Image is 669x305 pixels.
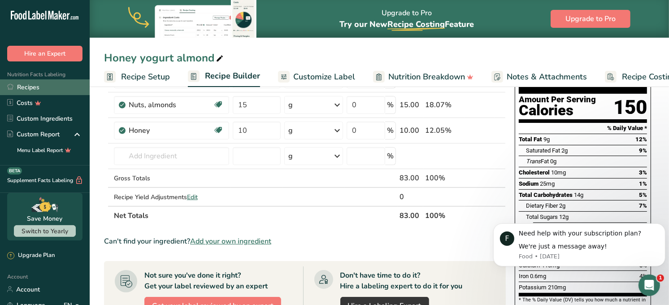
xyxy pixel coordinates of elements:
[639,202,647,209] span: 7%
[104,236,506,247] div: Can't find your ingredient?
[400,173,421,183] div: 83.00
[548,284,566,291] span: 210mg
[104,50,225,66] div: Honey yogurt almond
[639,169,647,176] span: 3%
[7,130,60,139] div: Custom Report
[526,158,549,165] span: Fat
[129,125,213,136] div: Honey
[559,202,565,209] span: 2g
[519,136,542,143] span: Total Fat
[27,214,63,223] div: Save Money
[425,100,463,110] div: 18.07%
[7,251,55,260] div: Upgrade Plan
[639,192,647,198] span: 5%
[551,10,630,28] button: Upgrade to Pro
[114,192,229,202] div: Recipe Yield Adjustments
[7,167,22,174] div: BETA
[104,67,170,87] a: Recipe Setup
[425,173,463,183] div: 100%
[519,169,550,176] span: Cholesterol
[339,0,474,38] div: Upgrade to Pro
[114,174,229,183] div: Gross Totals
[639,274,660,296] iframe: Intercom live chat
[507,71,587,83] span: Notes & Attachments
[387,19,445,30] span: Recipe Costing
[519,284,547,291] span: Potassium
[526,147,560,154] span: Saturated Fat
[639,147,647,154] span: 9%
[188,66,260,87] a: Recipe Builder
[22,227,68,235] span: Switch to Yearly
[519,180,539,187] span: Sodium
[278,67,355,87] a: Customize Label
[526,202,558,209] span: Dietary Fiber
[519,123,647,134] section: % Daily Value *
[491,67,587,87] a: Notes & Attachments
[373,67,474,87] a: Nutrition Breakdown
[398,206,423,225] th: 83.00
[121,71,170,83] span: Recipe Setup
[340,270,463,292] div: Don't have time to do it? Hire a labeling expert to do it for you
[7,46,83,61] button: Hire an Expert
[657,274,664,282] span: 1
[288,125,293,136] div: g
[639,180,647,187] span: 1%
[144,270,268,292] div: Not sure you've done it right? Get your label reviewed by an expert
[388,71,465,83] span: Nutrition Breakdown
[423,206,465,225] th: 100%
[551,169,566,176] span: 10mg
[339,19,474,30] span: Try our New Feature
[114,147,229,165] input: Add Ingredient
[519,192,573,198] span: Total Carbohydrates
[635,136,647,143] span: 12%
[550,158,556,165] span: 0g
[293,71,355,83] span: Customize Label
[613,96,647,119] div: 150
[425,125,463,136] div: 12.05%
[574,192,583,198] span: 14g
[288,151,293,161] div: g
[490,209,669,281] iframe: Intercom notifications message
[14,225,76,237] button: Switch to Yearly
[129,100,213,110] div: Nuts, almonds
[400,125,421,136] div: 10.00
[519,104,596,117] div: Calories
[400,192,421,202] div: 0
[540,180,555,187] span: 25mg
[190,236,271,247] span: Add your own ingredient
[400,100,421,110] div: 15.00
[205,70,260,82] span: Recipe Builder
[565,13,616,24] span: Upgrade to Pro
[187,193,198,201] span: Edit
[519,96,596,104] div: Amount Per Serving
[112,206,398,225] th: Net Totals
[543,136,550,143] span: 9g
[526,158,541,165] i: Trans
[288,100,293,110] div: g
[561,147,568,154] span: 2g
